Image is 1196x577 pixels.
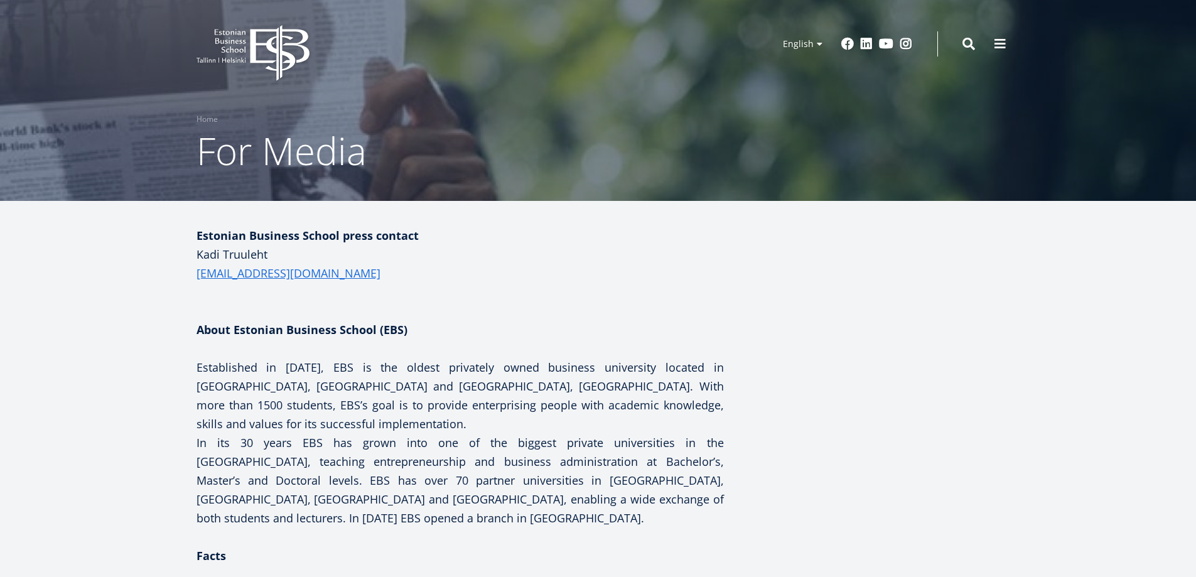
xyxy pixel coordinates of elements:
a: Youtube [879,38,893,50]
a: [EMAIL_ADDRESS][DOMAIN_NAME] [197,264,380,283]
h1: Kadi Truuleht [197,245,724,283]
a: Facebook [841,38,854,50]
strong: Facts [197,548,226,563]
p: Established in [DATE], EBS is the oldest privately owned business university located in [GEOGRAPH... [197,358,724,433]
strong: Estonian Business School press contact [197,228,419,243]
span: For Media [197,125,367,176]
a: Home [197,113,218,126]
a: Instagram [900,38,912,50]
p: In its 30 years EBS has grown into one of the biggest private universities in the [GEOGRAPHIC_DAT... [197,433,724,527]
strong: About Estonian Business School (EBS) [197,322,407,337]
a: Linkedin [860,38,873,50]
